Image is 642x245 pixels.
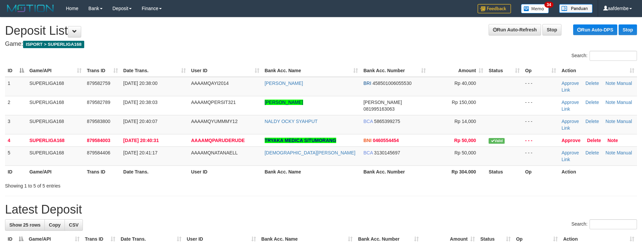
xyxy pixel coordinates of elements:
[23,41,84,48] span: ISPORT > SUPERLIGA168
[542,24,561,35] a: Stop
[489,24,541,35] a: Run Auto-Refresh
[363,119,373,124] span: BCA
[5,3,56,13] img: MOTION_logo.png
[5,180,262,189] div: Showing 1 to 5 of 5 entries
[123,81,157,86] span: [DATE] 20:38:00
[361,65,428,77] th: Bank Acc. Number: activate to sort column ascending
[265,150,356,155] a: [DEMOGRAPHIC_DATA][PERSON_NAME]
[561,100,632,112] a: Manual Link
[191,119,238,124] span: AAAAMQYUMMMY12
[452,100,476,105] span: Rp 150,000
[123,100,157,105] span: [DATE] 20:38:03
[586,150,599,155] a: Delete
[374,119,400,124] span: Copy 5865399275 to clipboard
[586,100,599,105] a: Delete
[619,24,637,35] a: Stop
[121,65,188,77] th: Date Trans.: activate to sort column ascending
[561,150,579,155] a: Approve
[27,115,84,134] td: SUPERLIGA168
[522,165,559,178] th: Op
[87,138,110,143] span: 879584003
[363,100,402,105] span: [PERSON_NAME]
[265,138,336,143] a: TRYAKA MEDICA SITUMORANG
[5,146,27,165] td: 5
[561,81,632,93] a: Manual Link
[489,138,505,144] span: Valid transaction
[455,81,476,86] span: Rp 40,000
[573,24,617,35] a: Run Auto-DPS
[123,119,157,124] span: [DATE] 20:40:07
[27,77,84,96] td: SUPERLIGA168
[606,150,616,155] a: Note
[361,165,428,178] th: Bank Acc. Number
[608,138,618,143] a: Note
[5,165,27,178] th: ID
[27,96,84,115] td: SUPERLIGA168
[5,77,27,96] td: 1
[265,100,303,105] a: [PERSON_NAME]
[265,119,318,124] a: NALDY OCKY SYAHPUT
[428,165,486,178] th: Rp 304.000
[5,65,27,77] th: ID: activate to sort column descending
[27,134,84,146] td: SUPERLIGA168
[121,165,188,178] th: Date Trans.
[123,138,159,143] span: [DATE] 20:40:31
[69,222,79,228] span: CSV
[522,96,559,115] td: - - -
[191,138,245,143] span: AAAAMQPARUDERUDE
[5,96,27,115] td: 2
[27,146,84,165] td: SUPERLIGA168
[455,119,476,124] span: Rp 14,000
[191,100,236,105] span: AAAAMQPERSIT321
[561,81,579,86] a: Approve
[5,219,45,231] a: Show 25 rows
[188,165,262,178] th: User ID
[455,150,476,155] span: Rp 50,000
[590,51,637,61] input: Search:
[606,81,616,86] a: Note
[123,150,157,155] span: [DATE] 20:41:17
[191,81,229,86] span: AAAAMQAYI2014
[606,100,616,105] a: Note
[84,65,121,77] th: Trans ID: activate to sort column ascending
[571,51,637,61] label: Search:
[5,203,637,216] h1: Latest Deposit
[522,134,559,146] td: - - -
[363,150,373,155] span: BCA
[262,65,361,77] th: Bank Acc. Name: activate to sort column ascending
[561,138,581,143] a: Approve
[374,150,400,155] span: Copy 3130145697 to clipboard
[486,65,522,77] th: Status: activate to sort column ascending
[544,2,553,8] span: 34
[606,119,616,124] a: Note
[454,138,476,143] span: Rp 50,000
[265,81,303,86] a: [PERSON_NAME]
[486,165,522,178] th: Status
[521,4,549,13] img: Button%20Memo.svg
[478,4,511,13] img: Feedback.jpg
[191,150,238,155] span: AAAAMQNATANAELL
[373,138,399,143] span: Copy 0460554454 to clipboard
[65,219,83,231] a: CSV
[561,150,632,162] a: Manual Link
[363,81,371,86] span: BRI
[522,65,559,77] th: Op: activate to sort column ascending
[559,165,637,178] th: Action
[87,119,110,124] span: 879583800
[5,115,27,134] td: 3
[363,106,394,112] span: Copy 081995163063 to clipboard
[49,222,60,228] span: Copy
[84,165,121,178] th: Trans ID
[522,115,559,134] td: - - -
[522,77,559,96] td: - - -
[363,138,371,143] span: BNI
[571,219,637,229] label: Search:
[27,65,84,77] th: Game/API: activate to sort column ascending
[5,24,637,37] h1: Deposit List
[87,150,110,155] span: 879584406
[428,65,486,77] th: Amount: activate to sort column ascending
[586,81,599,86] a: Delete
[590,219,637,229] input: Search:
[559,65,637,77] th: Action: activate to sort column ascending
[587,138,601,143] a: Delete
